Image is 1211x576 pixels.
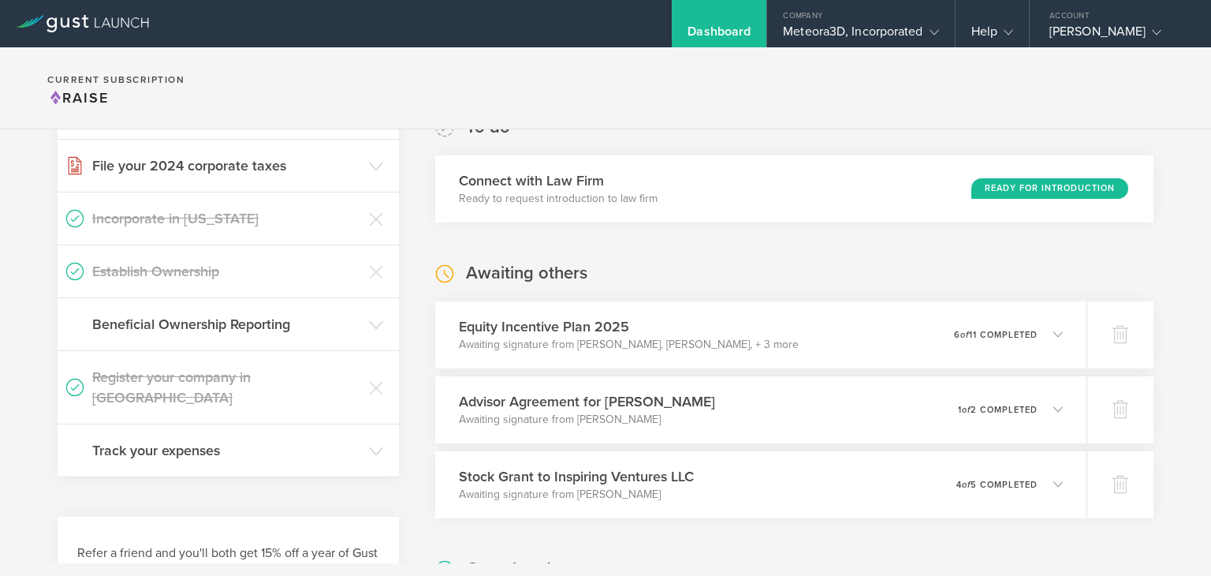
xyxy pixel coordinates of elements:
h3: Register your company in [GEOGRAPHIC_DATA] [92,367,361,408]
div: Connect with Law FirmReady to request introduction to law firmReady for Introduction [435,155,1153,223]
p: Awaiting signature from [PERSON_NAME] [459,412,715,428]
h2: Awaiting others [466,262,587,285]
div: [PERSON_NAME] [1049,24,1183,47]
em: of [960,330,969,340]
div: Help [971,24,1013,47]
div: Meteora3D, Incorporated [783,24,938,47]
h3: Advisor Agreement for [PERSON_NAME] [459,391,715,412]
em: of [962,405,971,415]
h3: Stock Grant to Inspiring Ventures LLC [459,466,694,487]
div: Ready for Introduction [971,178,1128,199]
p: Awaiting signature from [PERSON_NAME], [PERSON_NAME], + 3 more [459,337,799,353]
h3: Track your expenses [92,440,361,461]
p: 6 11 completed [954,331,1038,339]
em: of [962,480,971,490]
p: 4 5 completed [956,481,1038,489]
div: Dashboard [687,24,751,47]
h3: Connect with Law Firm [459,170,658,191]
h3: Establish Ownership [92,261,361,282]
p: Ready to request introduction to law firm [459,191,658,207]
span: Raise [47,89,109,107]
h2: Current Subscription [47,75,184,84]
h3: File your 2024 corporate taxes [92,155,361,176]
h3: Incorporate in [US_STATE] [92,208,361,229]
h3: Beneficial Ownership Reporting [92,314,361,335]
h3: Equity Incentive Plan 2025 [459,316,799,337]
p: Awaiting signature from [PERSON_NAME] [459,487,694,503]
p: 1 2 completed [958,406,1038,414]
